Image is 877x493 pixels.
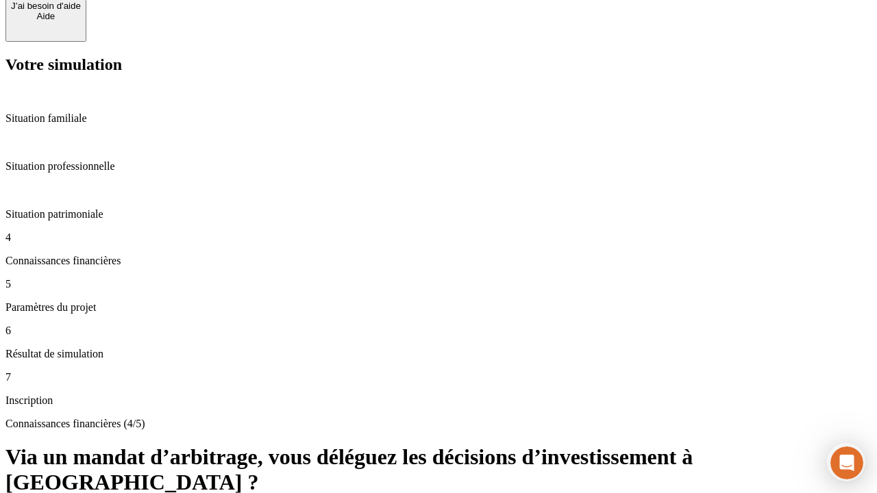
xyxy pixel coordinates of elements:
h2: Votre simulation [5,55,872,74]
p: 6 [5,325,872,337]
div: Aide [11,11,81,21]
p: 4 [5,231,872,244]
p: Connaissances financières [5,255,872,267]
p: Connaissances financières (4/5) [5,418,872,430]
p: Paramètres du projet [5,301,872,314]
iframe: Intercom live chat discovery launcher [827,443,865,481]
p: Inscription [5,394,872,407]
p: Situation patrimoniale [5,208,872,220]
p: Situation familiale [5,112,872,125]
p: 5 [5,278,872,290]
div: J’ai besoin d'aide [11,1,81,11]
p: Résultat de simulation [5,348,872,360]
p: Situation professionnelle [5,160,872,173]
p: 7 [5,371,872,383]
iframe: Intercom live chat [830,446,863,479]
